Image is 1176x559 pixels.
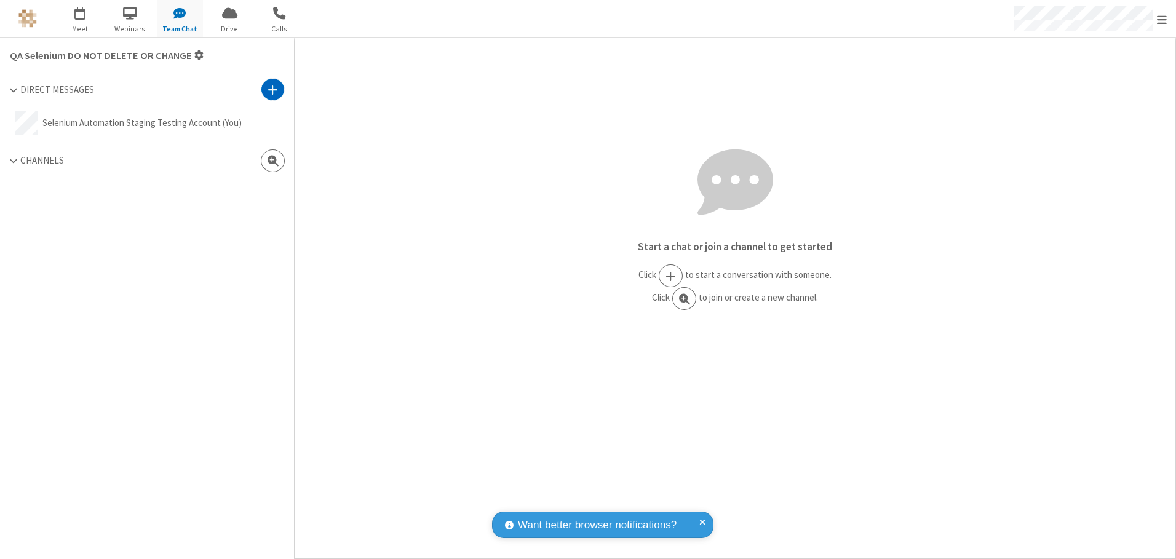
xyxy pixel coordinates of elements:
span: Direct Messages [20,84,94,95]
p: Click to start a conversation with someone. Click to join or create a new channel. [295,264,1175,310]
span: QA Selenium DO NOT DELETE OR CHANGE [10,50,192,61]
span: Meet [57,23,103,34]
span: Webinars [107,23,153,34]
span: Channels [20,154,64,166]
span: Want better browser notifications? [518,517,677,533]
button: Selenium Automation Staging Testing Account (You) [9,106,285,140]
img: QA Selenium DO NOT DELETE OR CHANGE [18,9,37,28]
span: Calls [256,23,303,34]
span: Team Chat [157,23,203,34]
span: Drive [207,23,253,34]
p: Start a chat or join a channel to get started [295,239,1175,255]
button: Settings [5,42,209,68]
